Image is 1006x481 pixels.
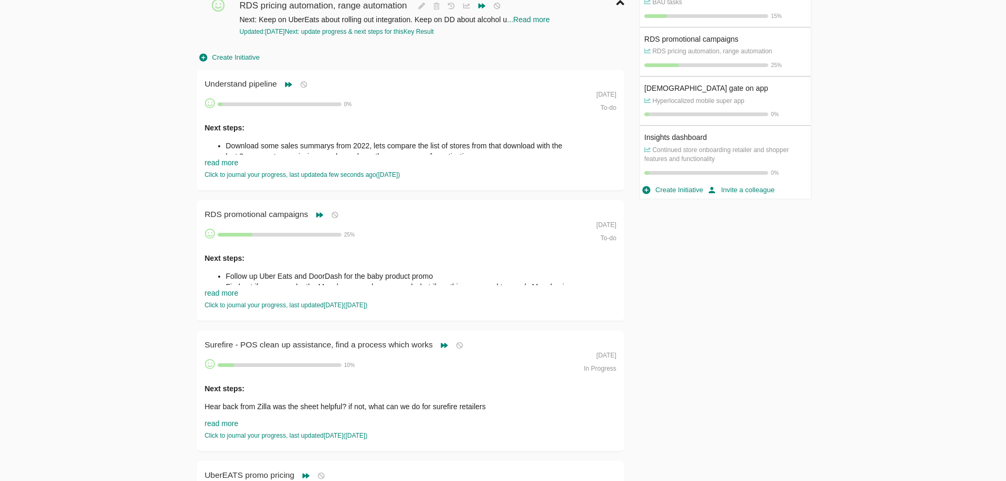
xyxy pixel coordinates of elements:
[600,234,616,242] span: To-do
[596,221,616,229] span: [DATE]
[344,101,352,107] span: 0 %
[643,184,703,196] span: Create Initiative
[226,271,576,281] li: Follow up Uber Eats and DoorDash for the baby product promo
[771,111,778,117] span: 0 %
[205,254,245,262] strong: Next steps:
[205,419,239,428] a: read more
[205,340,437,349] span: Surefire - POS clean up assistance, find a process which works
[205,384,245,393] strong: Next steps:
[507,15,550,24] a: ...Read more
[596,352,616,359] span: [DATE]
[226,281,576,303] li: Find out if we can make the Menulog promo happen, and what if anythin,g we need to supply Menulog...
[771,170,778,176] span: 0 %
[344,232,355,238] span: 25 %
[205,301,576,310] div: Click to journal your progress, last updated [DATE] ( [DATE] )
[226,140,576,162] li: Download some sales summarys from 2022, lets compare the list of stores from that download with t...
[344,362,355,368] span: 10 %
[644,83,806,93] div: [DEMOGRAPHIC_DATA] gate on app
[771,13,782,19] span: 15 %
[584,365,616,372] span: In Progress
[644,146,806,164] p: Continued store onboarding retailer and shopper features and functionality
[640,182,706,199] button: Create Initiative
[205,158,239,167] a: read more
[205,171,576,180] div: Click to journal your progress, last updated a few seconds ago ( [DATE] )
[205,470,299,479] span: UberEATS promo pricing
[239,27,560,36] div: Updated: [DATE] Next: update progress & next steps for this Key Result
[205,124,245,132] strong: Next steps:
[644,97,806,106] p: Hyperlocalized mobile super app
[205,79,281,88] span: Understand pipeline
[708,184,774,196] span: Invite a colleague
[596,91,616,98] span: [DATE]
[205,289,239,297] a: read more
[771,62,782,68] span: 25 %
[205,253,576,409] div: Latest Update: Next Steps:
[205,210,313,219] span: RDS promotional campaigns
[205,401,576,412] p: Hear back from Zilla was the sheet helpful? if not, what can we do for surefire retailers
[239,15,507,24] span: Next: Keep on UberEats about rolling out integration. Keep on DD about alcohol u
[644,132,806,143] div: Insights dashboard
[197,50,262,66] button: Create Initiative
[644,47,806,56] p: RDS pricing automation, range automation
[200,52,260,64] span: Create Initiative
[600,104,616,111] span: To-do
[205,431,576,440] div: Click to journal your progress, last updated [DATE] ( [DATE] )
[644,34,806,44] div: RDS promotional campaigns
[706,182,777,199] button: Invite a colleague
[205,122,576,247] div: Latest Update: Next Steps:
